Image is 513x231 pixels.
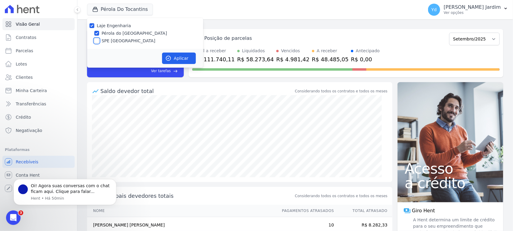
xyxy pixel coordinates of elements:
div: Considerando todos os contratos e todos os meses [295,88,388,94]
a: Lotes [2,58,75,70]
a: Transferências [2,98,75,110]
a: Ver tarefas east [109,68,178,74]
a: Crédito [2,111,75,123]
span: Visão Geral [16,21,40,27]
iframe: Intercom live chat [6,210,21,225]
div: Plataformas [5,146,72,153]
button: Yd [PERSON_NAME] Jardim Ver opções [423,1,513,18]
span: Minha Carteira [16,88,47,94]
span: Giro Hent [412,207,435,214]
span: Lotes [16,61,27,67]
label: SPE [GEOGRAPHIC_DATA] [102,38,155,44]
div: Antecipado [356,48,380,54]
a: Recebíveis [2,156,75,168]
a: Negativação [2,124,75,136]
div: A receber [317,48,337,54]
span: Ver tarefas [151,68,171,74]
span: a crédito [405,176,496,190]
div: R$ 111.740,11 [195,55,235,63]
span: Clientes [16,74,33,80]
div: R$ 58.273,64 [237,55,274,63]
div: R$ 4.981,42 [276,55,310,63]
span: Conta Hent [16,172,40,178]
a: Visão Geral [2,18,75,30]
a: Clientes [2,71,75,83]
span: Considerando todos os contratos e todos os meses [295,193,388,199]
button: Pérola Do Tocantins [87,4,153,15]
a: Parcelas [2,45,75,57]
label: Laje Engenharia [97,23,131,28]
th: Pagamentos Atrasados [276,205,334,217]
div: R$ 48.485,05 [312,55,349,63]
div: Posição de parcelas [204,35,252,42]
button: Aplicar [162,53,196,64]
label: Pérola do [GEOGRAPHIC_DATA] [102,30,167,37]
span: Parcelas [16,48,33,54]
span: Acesso [405,161,496,176]
th: Nome [87,205,276,217]
p: Ver opções [444,10,501,15]
span: Negativação [16,127,42,133]
span: east [173,69,178,73]
div: Total a receber [195,48,235,54]
div: Vencidos [281,48,300,54]
span: Yd [431,8,437,12]
a: Minha Carteira [2,85,75,97]
div: Saldo devedor total [100,87,294,95]
span: Transferências [16,101,46,107]
th: Total Atrasado [334,205,392,217]
a: Conta Hent [2,169,75,181]
span: Recebíveis [16,159,38,165]
a: Contratos [2,31,75,43]
span: Principais devedores totais [100,192,294,200]
div: Liquidados [242,48,265,54]
p: [PERSON_NAME] Jardim [444,4,501,10]
iframe: Intercom notifications mensagem [5,173,125,209]
span: Contratos [16,34,36,40]
div: R$ 0,00 [351,55,380,63]
span: 3 [18,210,23,215]
span: Crédito [16,114,31,120]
